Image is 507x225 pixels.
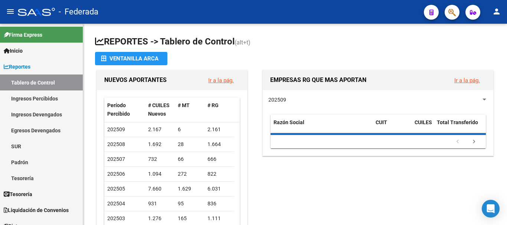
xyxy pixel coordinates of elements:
mat-icon: menu [6,7,15,16]
span: Razón Social [274,119,304,125]
span: - Federada [59,4,98,20]
datatable-header-cell: Total Transferido [434,115,486,139]
datatable-header-cell: Razón Social [271,115,373,139]
div: 6 [178,125,202,134]
span: 202507 [107,156,125,162]
div: 2.167 [148,125,172,134]
div: 165 [178,214,202,223]
button: Ir a la pág. [448,73,486,87]
span: 202505 [107,186,125,192]
span: Tesorería [4,190,32,198]
span: Liquidación de Convenios [4,206,69,214]
div: 931 [148,199,172,208]
div: 666 [207,155,231,163]
div: Open Intercom Messenger [482,200,500,218]
div: 1.664 [207,140,231,149]
div: 1.276 [148,214,172,223]
span: 202509 [107,126,125,132]
span: # MT [178,102,190,108]
datatable-header-cell: CUILES [412,115,434,139]
span: 202509 [268,97,286,103]
span: NUEVOS APORTANTES [104,76,167,83]
datatable-header-cell: # CUILES Nuevos [145,97,175,122]
datatable-header-cell: # MT [175,97,205,122]
button: Ir a la pág. [202,73,240,87]
span: Firma Express [4,31,42,39]
div: 1.094 [148,170,172,178]
span: (alt+t) [235,39,251,46]
span: Reportes [4,63,30,71]
span: # RG [207,102,219,108]
div: 1.629 [178,185,202,193]
span: 202506 [107,171,125,177]
span: Inicio [4,47,23,55]
a: go to previous page [451,138,465,146]
div: 732 [148,155,172,163]
div: 822 [207,170,231,178]
a: Ir a la pág. [208,77,234,84]
datatable-header-cell: # RG [205,97,234,122]
span: # CUILES Nuevos [148,102,170,117]
div: 836 [207,199,231,208]
div: 2.161 [207,125,231,134]
button: Ventanilla ARCA [95,52,167,65]
span: Total Transferido [437,119,478,125]
span: EMPRESAS RG QUE MAS APORTAN [270,76,366,83]
datatable-header-cell: Período Percibido [104,97,145,122]
div: 28 [178,140,202,149]
span: 202503 [107,215,125,221]
datatable-header-cell: CUIT [373,115,412,139]
span: CUILES [415,119,432,125]
div: 95 [178,199,202,208]
div: 272 [178,170,202,178]
div: 7.660 [148,185,172,193]
div: 66 [178,155,202,163]
a: Ir a la pág. [454,77,480,84]
span: 202504 [107,201,125,206]
div: Ventanilla ARCA [101,52,161,65]
div: 6.031 [207,185,231,193]
div: 1.111 [207,214,231,223]
mat-icon: person [492,7,501,16]
span: 202508 [107,141,125,147]
div: 1.692 [148,140,172,149]
a: go to next page [467,138,481,146]
span: Período Percibido [107,102,130,117]
span: CUIT [376,119,387,125]
h1: REPORTES -> Tablero de Control [95,36,495,49]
